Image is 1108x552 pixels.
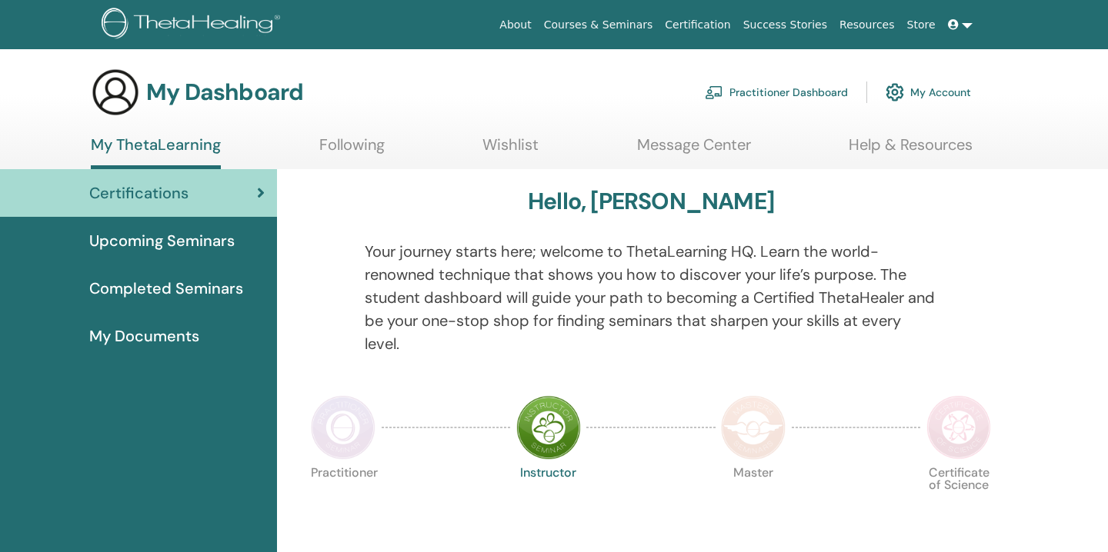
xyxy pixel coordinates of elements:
img: chalkboard-teacher.svg [705,85,723,99]
a: Following [319,135,385,165]
img: Instructor [516,395,581,460]
p: Master [721,467,786,531]
a: Wishlist [482,135,539,165]
a: Practitioner Dashboard [705,75,848,109]
a: Resources [833,11,901,39]
span: My Documents [89,324,199,347]
a: Message Center [637,135,751,165]
img: logo.png [102,8,285,42]
h3: Hello, [PERSON_NAME] [528,188,774,215]
p: Your journey starts here; welcome to ThetaLearning HQ. Learn the world-renowned technique that sh... [365,240,938,355]
a: Courses & Seminars [538,11,659,39]
h3: My Dashboard [146,78,303,106]
img: generic-user-icon.jpg [91,68,140,117]
p: Practitioner [311,467,375,531]
a: My ThetaLearning [91,135,221,169]
span: Upcoming Seminars [89,229,235,252]
a: Store [901,11,942,39]
a: Help & Resources [849,135,973,165]
img: Practitioner [311,395,375,460]
img: Master [721,395,786,460]
p: Instructor [516,467,581,531]
img: Certificate of Science [926,395,991,460]
a: My Account [886,75,971,109]
span: Completed Seminars [89,277,243,300]
a: Certification [659,11,736,39]
a: Success Stories [737,11,833,39]
img: cog.svg [886,79,904,105]
p: Certificate of Science [926,467,991,531]
a: About [493,11,537,39]
span: Certifications [89,181,189,205]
